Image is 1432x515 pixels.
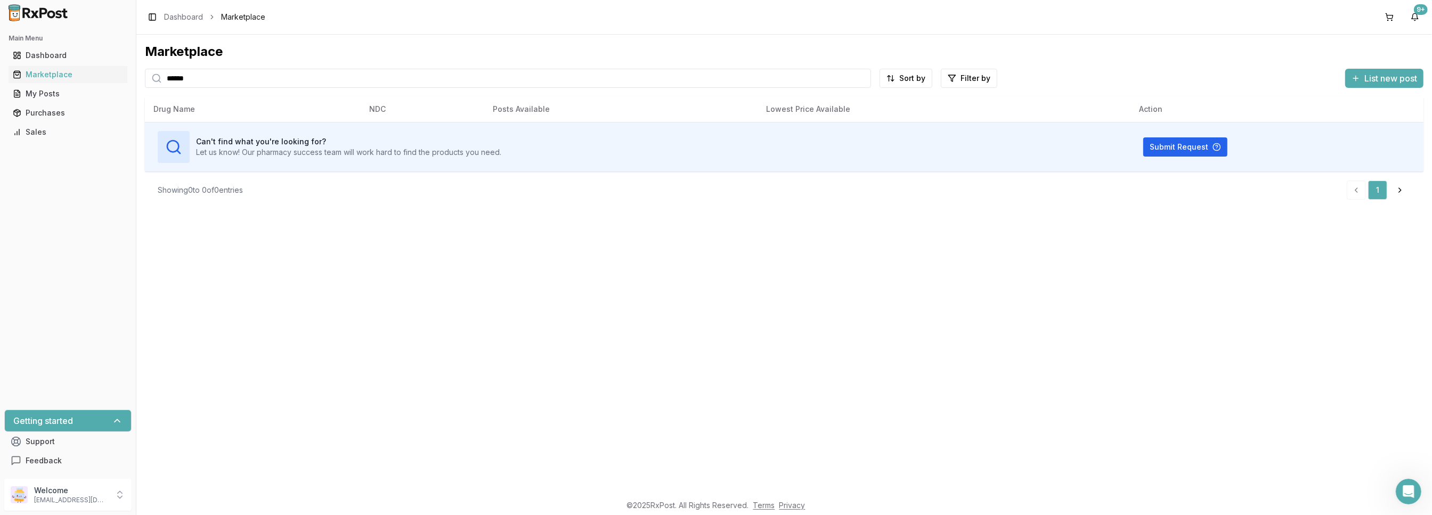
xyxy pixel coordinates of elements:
div: Marketplace [145,43,1423,60]
a: Dashboard [9,46,127,65]
button: My Posts [4,85,132,102]
div: 9+ [1414,4,1428,15]
div: My Posts [13,88,123,99]
a: Terms [753,501,775,510]
p: Let us know! Our pharmacy success team will work hard to find the products you need. [196,147,501,158]
a: Purchases [9,103,127,122]
span: Marketplace [221,12,265,22]
div: Marketplace [13,69,123,80]
button: Marketplace [4,66,132,83]
div: Showing 0 to 0 of 0 entries [158,185,243,195]
button: Purchases [4,104,132,121]
img: RxPost Logo [4,4,72,21]
span: Sort by [899,73,925,84]
button: Sort by [880,69,932,88]
h3: Can't find what you're looking for? [196,136,501,147]
div: Dashboard [13,50,123,61]
a: Dashboard [164,12,203,22]
div: Sales [13,127,123,137]
span: Feedback [26,455,62,466]
button: Dashboard [4,47,132,64]
button: List new post [1345,69,1423,88]
a: My Posts [9,84,127,103]
nav: breadcrumb [164,12,265,22]
h3: Getting started [13,414,73,427]
button: Feedback [4,451,132,470]
button: Sales [4,124,132,141]
iframe: Intercom live chat [1396,479,1421,504]
a: Go to next page [1389,181,1411,200]
th: Lowest Price Available [758,96,1130,122]
th: Posts Available [485,96,758,122]
div: Purchases [13,108,123,118]
a: List new post [1345,74,1423,85]
a: Privacy [779,501,805,510]
a: Sales [9,122,127,142]
button: 9+ [1406,9,1423,26]
button: Filter by [941,69,997,88]
nav: pagination [1347,181,1411,200]
p: [EMAIL_ADDRESS][DOMAIN_NAME] [34,496,108,504]
h2: Main Menu [9,34,127,43]
span: List new post [1364,72,1417,85]
img: User avatar [11,486,28,503]
a: Marketplace [9,65,127,84]
th: Action [1130,96,1423,122]
a: 1 [1368,181,1387,200]
p: Welcome [34,485,108,496]
span: Filter by [961,73,990,84]
button: Submit Request [1143,137,1227,157]
button: Support [4,432,132,451]
th: Drug Name [145,96,361,122]
th: NDC [361,96,484,122]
